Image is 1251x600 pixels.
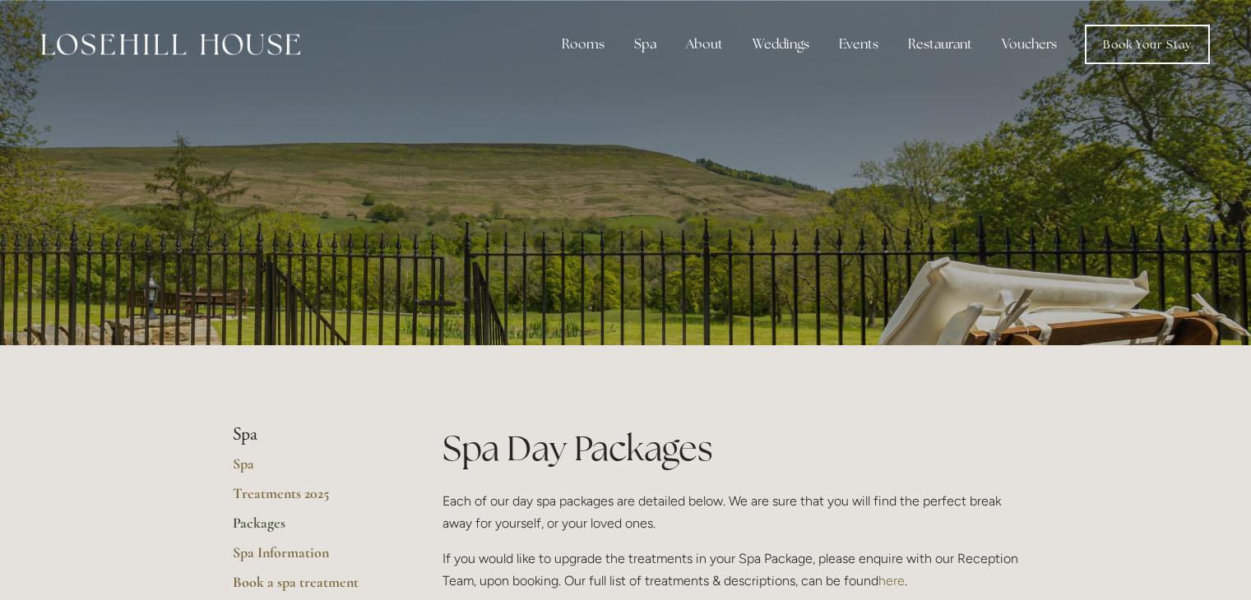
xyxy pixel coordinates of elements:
[233,455,390,484] a: Spa
[41,34,300,55] img: Losehill House
[1085,25,1210,64] a: Book Your Stay
[233,424,390,445] li: Spa
[442,424,1019,473] h1: Spa Day Packages
[895,28,985,61] div: Restaurant
[233,514,390,543] a: Packages
[233,543,390,573] a: Spa Information
[739,28,822,61] div: Weddings
[826,28,892,61] div: Events
[442,490,1019,534] p: Each of our day spa packages are detailed below. We are sure that you will find the perfect break...
[549,28,618,61] div: Rooms
[673,28,736,61] div: About
[621,28,670,61] div: Spa
[878,573,905,588] a: here
[989,28,1070,61] a: Vouchers
[442,547,1019,592] p: If you would like to upgrade the treatments in your Spa Package, please enquire with our Receptio...
[233,484,390,514] a: Treatments 2025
